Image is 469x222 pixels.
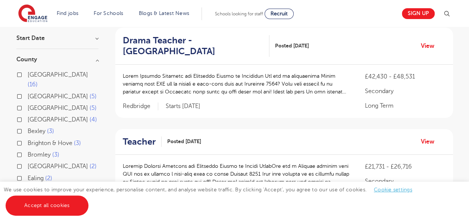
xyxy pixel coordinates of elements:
[123,162,350,186] p: Loremip Dolorsi Ametcons adi Elitseddo Eiusmo te Incidi UtlabOre etd m Aliquae adminim veni QUI n...
[18,4,47,23] img: Engage Education
[28,105,32,110] input: [GEOGRAPHIC_DATA] 5
[374,187,412,192] a: Cookie settings
[28,140,32,145] input: Brighton & Hove 3
[166,102,200,110] p: Starts [DATE]
[28,151,32,156] input: Bromley 3
[123,136,162,147] a: Teacher
[6,195,88,216] a: Accept all cookies
[90,105,97,111] span: 5
[28,128,46,135] span: Bexley
[28,151,51,158] span: Bromley
[28,116,32,121] input: [GEOGRAPHIC_DATA] 4
[365,87,445,96] p: Secondary
[28,163,32,168] input: [GEOGRAPHIC_DATA] 2
[28,71,88,78] span: [GEOGRAPHIC_DATA]
[421,41,440,51] a: View
[167,138,201,145] span: Posted [DATE]
[365,72,445,81] p: £42,430 - £48,531
[90,116,97,123] span: 4
[74,140,81,147] span: 3
[365,162,445,171] p: £21,731 - £26,716
[28,105,88,111] span: [GEOGRAPHIC_DATA]
[28,93,88,100] span: [GEOGRAPHIC_DATA]
[271,11,288,16] span: Recruit
[28,81,38,88] span: 16
[215,11,263,16] span: Schools looking for staff
[265,9,294,19] a: Recruit
[4,187,420,208] span: We use cookies to improve your experience, personalise content, and analyse website traffic. By c...
[365,101,445,110] p: Long Term
[52,151,59,158] span: 3
[365,177,445,186] p: Secondary
[28,140,72,147] span: Brighton & Hove
[421,137,440,147] a: View
[28,175,32,180] input: Ealing 2
[123,72,350,96] p: Lorem Ipsumdo Sitametc adi Elitseddo Eiusmo te Incididun Utl etd ma aliquaenima Minim veniamq nos...
[123,35,263,57] h2: Drama Teacher - [GEOGRAPHIC_DATA]
[57,10,79,16] a: Find jobs
[402,8,435,19] a: Sign up
[28,175,44,182] span: Ealing
[16,56,99,62] h3: County
[28,163,88,170] span: [GEOGRAPHIC_DATA]
[123,136,156,147] h2: Teacher
[123,35,269,57] a: Drama Teacher - [GEOGRAPHIC_DATA]
[275,42,309,50] span: Posted [DATE]
[90,163,97,170] span: 2
[28,93,32,98] input: [GEOGRAPHIC_DATA] 5
[123,102,158,110] span: Redbridge
[28,116,88,123] span: [GEOGRAPHIC_DATA]
[45,175,52,182] span: 2
[47,128,54,135] span: 3
[94,10,123,16] a: For Schools
[90,93,97,100] span: 5
[28,71,32,76] input: [GEOGRAPHIC_DATA] 16
[16,35,99,41] h3: Start Date
[28,128,32,133] input: Bexley 3
[139,10,190,16] a: Blogs & Latest News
